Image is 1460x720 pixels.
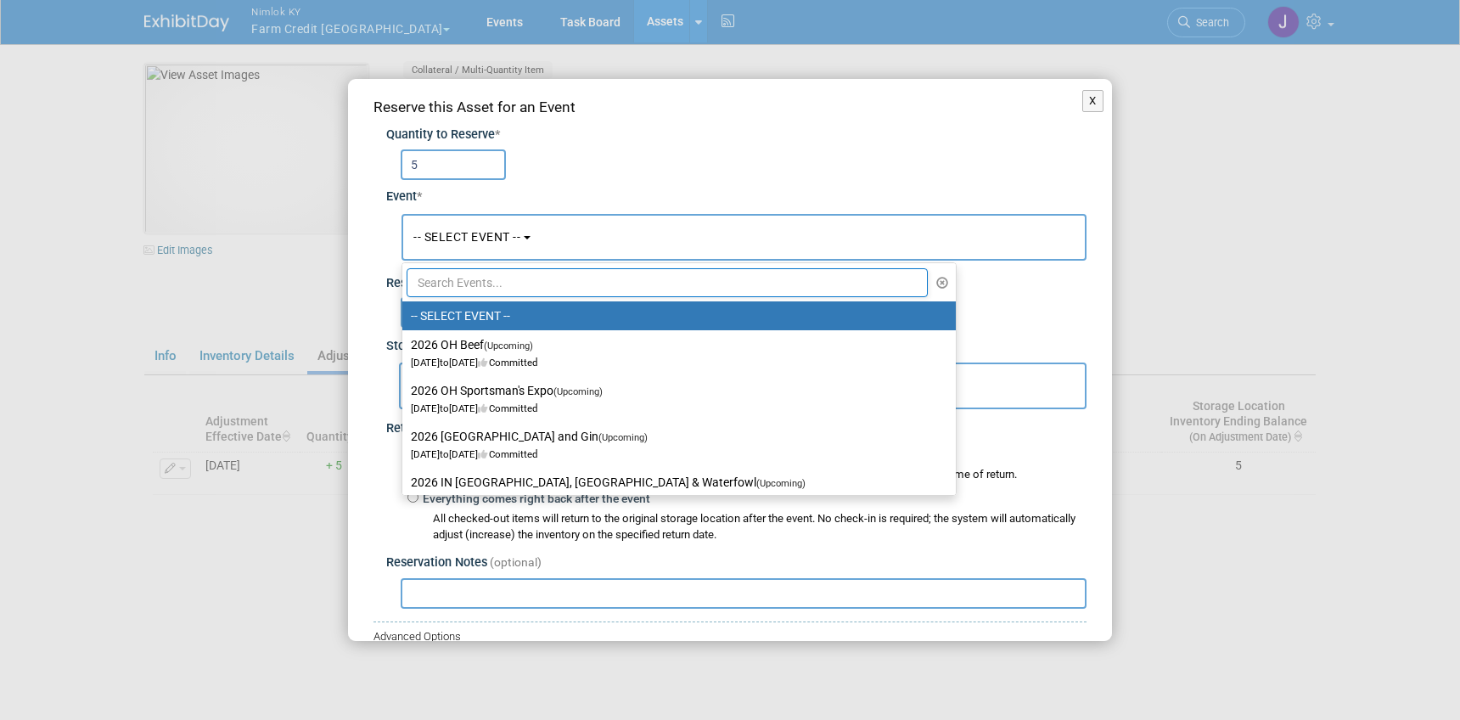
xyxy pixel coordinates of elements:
[418,491,650,508] label: Everything comes right back after the event
[411,340,543,368] span: [DATE] [DATE] Committed
[411,425,939,464] label: 2026 [GEOGRAPHIC_DATA] and Gin
[401,297,515,328] input: Reservation Date
[386,328,1087,356] div: Storage Location
[386,555,487,570] span: Reservation Notes
[386,180,1087,206] div: Event
[407,268,928,297] input: Search Events...
[399,363,1087,409] button: Nimlok KY Warehouse[GEOGRAPHIC_DATA], [GEOGRAPHIC_DATA]
[490,555,542,569] span: (optional)
[411,385,613,414] span: [DATE] [DATE] Committed
[373,629,1087,645] div: Advanced Options
[553,386,603,397] span: (Upcoming)
[1082,90,1103,112] button: X
[433,511,1087,543] div: All checked-out items will return to the original storage location after the event. No check-in i...
[413,230,520,244] span: -- SELECT EVENT --
[411,431,658,460] span: [DATE] [DATE] Committed
[411,380,939,419] label: 2026 OH Sportsman's Expo
[756,478,806,489] span: (Upcoming)
[598,432,648,443] span: (Upcoming)
[386,409,1087,438] div: Return to Storage / Check-in
[440,494,449,506] span: to
[386,127,1087,144] div: Quantity to Reserve
[440,357,449,368] span: to
[440,448,449,460] span: to
[440,402,449,414] span: to
[373,98,576,115] span: Reserve this Asset for an Event
[401,214,1087,261] button: -- SELECT EVENT --
[411,334,939,373] label: 2026 OH Beef
[411,305,939,327] label: -- SELECT EVENT --
[411,471,939,510] label: 2026 IN [GEOGRAPHIC_DATA], [GEOGRAPHIC_DATA] & Waterfowl
[484,340,533,352] span: (Upcoming)
[386,265,1087,293] div: Reservation Date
